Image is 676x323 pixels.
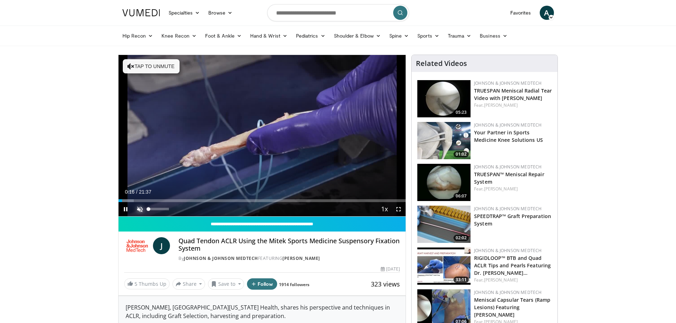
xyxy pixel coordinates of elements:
[125,189,134,195] span: 0:16
[123,59,180,73] button: Tap to unmute
[474,247,542,254] a: Johnson & Johnson MedTech
[385,29,413,43] a: Spine
[204,6,237,20] a: Browse
[124,237,150,254] img: Johnson & Johnson MedTech
[454,235,469,241] span: 02:02
[122,9,160,16] img: VuMedi Logo
[474,277,552,283] div: Feat.
[417,206,471,243] a: 02:02
[201,29,246,43] a: Foot & Ankle
[476,29,512,43] a: Business
[417,247,471,285] a: 33:11
[484,277,518,283] a: [PERSON_NAME]
[417,122,471,159] img: 0543fda4-7acd-4b5c-b055-3730b7e439d4.150x105_q85_crop-smart_upscale.jpg
[417,164,471,201] a: 06:07
[139,189,151,195] span: 21:37
[454,151,469,157] span: 01:02
[474,296,550,318] a: Meniscal Capsular Tears (Ramp Lesions) Featuring [PERSON_NAME]
[208,278,244,290] button: Save to
[416,59,467,68] h4: Related Videos
[391,202,406,216] button: Fullscreen
[413,29,444,43] a: Sports
[454,193,469,199] span: 06:07
[371,280,400,288] span: 323 views
[136,189,138,195] span: /
[474,129,543,143] a: Your Partner in Sports Medicine Knee Solutions US
[178,255,400,262] div: By FEATURING
[417,206,471,243] img: a46a2fe1-2704-4a9e-acc3-1c278068f6c4.150x105_q85_crop-smart_upscale.jpg
[247,278,277,290] button: Follow
[417,122,471,159] a: 01:02
[149,208,169,210] div: Volume Level
[381,266,400,272] div: [DATE]
[133,202,147,216] button: Unmute
[474,102,552,108] div: Feat.
[474,289,542,295] a: Johnson & Johnson MedTech
[474,206,542,212] a: Johnson & Johnson MedTech
[484,186,518,192] a: [PERSON_NAME]
[454,277,469,283] span: 33:11
[118,29,158,43] a: Hip Recon
[246,29,292,43] a: Hand & Wrist
[124,278,170,289] a: 5 Thumbs Up
[506,6,535,20] a: Favorites
[157,29,201,43] a: Knee Recon
[444,29,476,43] a: Trauma
[474,171,544,185] a: TRUESPAN™ Meniscal Repair System
[474,164,542,170] a: Johnson & Johnson MedTech
[267,4,409,21] input: Search topics, interventions
[282,255,320,261] a: [PERSON_NAME]
[454,109,469,116] span: 05:23
[164,6,204,20] a: Specialties
[540,6,554,20] a: A
[417,80,471,117] a: 05:23
[474,80,542,86] a: Johnson & Johnson MedTech
[119,202,133,216] button: Pause
[134,280,137,287] span: 5
[474,87,552,101] a: TRUESPAN Meniscal Radial Tear Video with [PERSON_NAME]
[153,237,170,254] a: J
[279,282,309,288] a: 1914 followers
[474,186,552,192] div: Feat.
[178,237,400,252] h4: Quad Tendon ACLR Using the Mitek Sports Medicine Suspensory Fixation System
[172,278,205,290] button: Share
[417,164,471,201] img: e42d750b-549a-4175-9691-fdba1d7a6a0f.150x105_q85_crop-smart_upscale.jpg
[377,202,391,216] button: Playback Rate
[417,80,471,117] img: a9cbc79c-1ae4-425c-82e8-d1f73baa128b.150x105_q85_crop-smart_upscale.jpg
[119,55,406,217] video-js: Video Player
[474,213,551,227] a: SPEEDTRAP™ Graft Preparation System
[417,247,471,285] img: 4bc3a03c-f47c-4100-84fa-650097507746.150x105_q85_crop-smart_upscale.jpg
[484,102,518,108] a: [PERSON_NAME]
[330,29,385,43] a: Shoulder & Elbow
[474,122,542,128] a: Johnson & Johnson MedTech
[474,255,551,276] a: RIGIDLOOP™ BTB and Quad ACLR Tips and Pearls Featuring Dr. [PERSON_NAME]…
[184,255,258,261] a: Johnson & Johnson MedTech
[292,29,330,43] a: Pediatrics
[119,199,406,202] div: Progress Bar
